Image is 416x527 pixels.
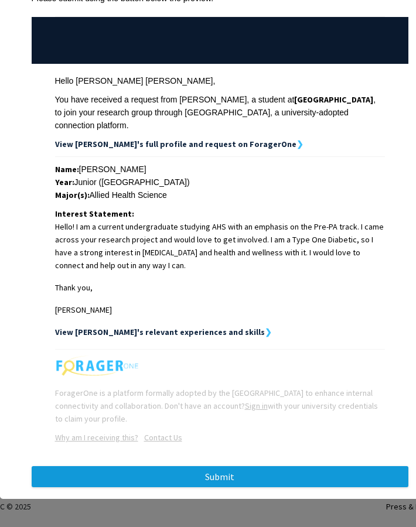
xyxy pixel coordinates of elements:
[55,220,385,272] p: Hello! I am a current undergraduate studying AHS with an emphasis on the Pre-PA track. I came acr...
[294,94,373,105] strong: [GEOGRAPHIC_DATA]
[55,388,378,424] span: ForagerOne is a platform formally adopted by the [GEOGRAPHIC_DATA] to enhance internal connectivi...
[144,432,182,443] u: Contact Us
[245,401,268,411] a: Sign in
[55,74,385,87] div: Hello [PERSON_NAME] [PERSON_NAME],
[55,281,385,294] p: Thank you,
[55,190,90,200] strong: Major(s):
[55,327,265,337] strong: View [PERSON_NAME]'s relevant experiences and skills
[55,189,385,201] div: Allied Health Science
[55,432,138,443] u: Why am I receiving this?
[55,176,385,189] div: Junior ([GEOGRAPHIC_DATA])
[32,466,408,487] button: Submit
[138,432,182,443] a: Opens in a new tab
[296,139,304,149] strong: ❯
[55,208,134,219] strong: Interest Statement:
[55,164,79,174] strong: Name:
[55,432,138,443] a: Opens in a new tab
[55,303,385,316] p: [PERSON_NAME]
[9,474,50,518] iframe: Chat
[55,177,74,187] strong: Year:
[265,327,272,337] strong: ❯
[55,93,385,132] div: You have received a request from [PERSON_NAME], a student at , to join your research group throug...
[55,163,385,176] div: [PERSON_NAME]
[55,139,296,149] strong: View [PERSON_NAME]'s full profile and request on ForagerOne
